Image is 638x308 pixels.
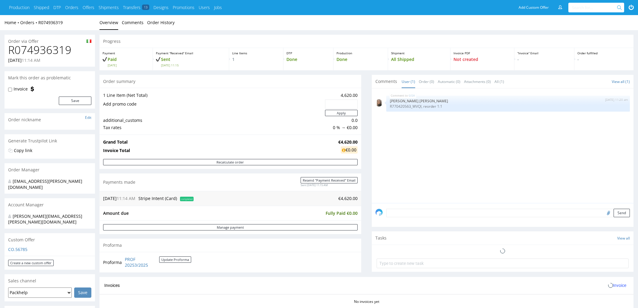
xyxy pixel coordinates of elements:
[74,287,91,298] input: Save
[390,104,626,109] p: R770420563_WVQI, reorder 1:1
[301,183,358,187] div: Sent [DATE] 11:15 AM
[9,5,30,11] a: Production
[99,294,633,304] div: No invoices yet
[99,15,118,30] a: Overview
[99,75,361,88] div: Order summary
[159,256,191,263] button: Update Proforma
[375,235,387,241] span: Tasks
[104,283,120,288] span: Invoices
[494,75,504,88] a: All (1)
[608,283,626,288] span: Invoice
[103,195,137,202] td: [DATE]
[83,5,94,11] a: Offers
[65,5,78,11] a: Orders
[390,99,626,103] p: [PERSON_NAME] [PERSON_NAME]
[338,139,358,145] strong: €4,620.00
[453,51,511,55] p: Invoice PDF
[99,5,119,11] a: Shipments
[5,113,95,126] div: Order nickname
[161,63,226,67] span: [DATE] 11:15
[517,51,571,55] p: “Invoice” Email
[142,5,149,10] span: 13
[214,5,222,11] a: Jobs
[99,239,361,252] div: Proforma
[617,236,630,241] a: View all
[5,198,95,211] div: Account Manager
[419,75,434,88] a: Order (0)
[99,35,633,48] div: Progress
[286,56,330,62] p: Done
[8,260,54,266] a: Create a new custom offer
[34,5,49,11] a: Shipped
[173,5,194,11] a: Promotions
[103,92,324,99] td: 1 Line Item (Net Total)
[8,178,87,190] div: [EMAIL_ADDRESS][PERSON_NAME][DOMAIN_NAME]
[38,20,63,25] a: R074936319
[103,210,324,217] td: Amount due
[325,110,358,116] button: Apply
[438,75,460,88] a: Automatic (0)
[336,56,385,62] p: Done
[286,51,330,55] p: DTP
[5,71,95,84] div: Mark this order as problematic
[577,56,630,62] p: -
[375,209,383,216] img: share_image_120x120.png
[606,282,629,289] button: Invoice
[391,56,447,62] p: All Shipped
[612,79,630,84] a: View all (1)
[195,195,358,202] td: €4,620.00
[5,35,95,44] div: Order via Offer
[614,209,630,217] button: Send
[20,20,38,25] a: Orders
[85,115,91,120] a: Edit
[8,213,87,225] div: [PERSON_NAME][EMAIL_ADDRESS][PERSON_NAME][DOMAIN_NAME]
[324,117,358,124] td: 0.0
[336,51,385,55] p: Production
[103,99,324,109] td: Add promo code
[117,195,135,201] span: 11:14 AM
[123,5,149,11] a: Transfers13
[53,5,61,11] a: DTP
[375,99,383,106] img: mini_magick20220215-216-18q3urg.jpeg
[409,93,415,98] a: GISA
[99,173,361,191] div: Payments made
[87,40,91,43] img: it-c7992f57d67156f994a38c6bb4ec72fa57601a284558db5e065c02dc36ee9d8c.png
[324,92,358,99] td: 4,620.00
[5,163,95,176] div: Order Manager
[103,224,358,230] a: Manage payment
[232,56,280,62] p: 1
[402,75,415,88] a: User (1)
[324,124,358,131] td: 0 % → €0.00
[103,117,324,124] td: additional_customs
[125,256,159,268] a: PROF 20253/2025
[5,274,95,287] div: Sales channel
[232,51,280,55] p: Line Items
[22,57,40,63] span: 11:14 AM
[103,56,150,67] p: Paid
[103,124,324,131] td: Tax rates
[605,97,628,102] p: [DATE] 11:20 am
[156,51,226,55] p: Payment “Received” Email
[8,246,27,252] a: CO.56785
[103,159,358,165] button: Recalculate order
[517,56,571,62] p: -
[108,63,150,67] span: [DATE]
[29,86,35,92] img: icon-invoice-flag.svg
[147,15,175,30] a: Order History
[103,139,128,145] strong: Grand Total
[375,78,397,84] span: Comments
[122,15,144,30] a: Comments
[14,148,32,153] a: Copy link
[301,177,358,183] button: Resend "Payment Received" Email
[8,57,40,63] p: [DATE]
[8,44,91,56] h1: R074936319
[377,259,629,268] input: Type to create new task
[5,233,95,246] div: Custom Offer
[453,56,511,62] p: Not created
[103,256,123,269] td: Proforma
[391,51,447,55] p: Shipment
[103,51,150,55] p: Payment
[199,5,210,11] a: Users
[14,86,28,92] label: Invoice
[153,5,169,11] a: Designs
